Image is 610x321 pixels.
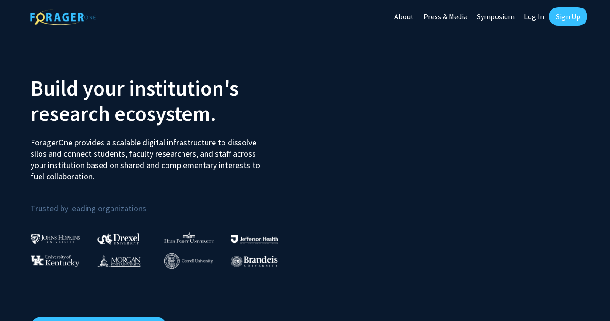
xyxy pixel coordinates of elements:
[97,233,140,244] img: Drexel University
[164,232,214,243] img: High Point University
[31,75,298,126] h2: Build your institution's research ecosystem.
[231,256,278,267] img: Brandeis University
[97,255,141,267] img: Morgan State University
[31,255,79,267] img: University of Kentucky
[231,235,278,244] img: Thomas Jefferson University
[31,130,266,182] p: ForagerOne provides a scalable digital infrastructure to dissolve silos and connect students, fac...
[30,9,96,25] img: ForagerOne Logo
[549,7,587,26] a: Sign Up
[164,253,213,269] img: Cornell University
[31,234,80,244] img: Johns Hopkins University
[31,190,298,216] p: Trusted by leading organizations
